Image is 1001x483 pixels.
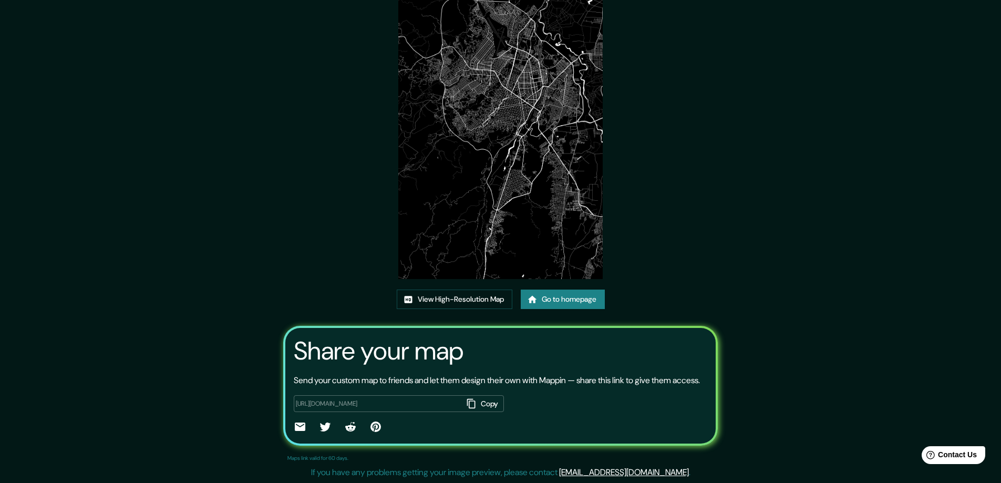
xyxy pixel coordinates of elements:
iframe: Help widget launcher [907,442,989,471]
h3: Share your map [294,336,463,366]
p: If you have any problems getting your image preview, please contact . [311,466,690,479]
a: Go to homepage [521,290,605,309]
button: Copy [463,395,504,413]
a: View High-Resolution Map [397,290,512,309]
p: Maps link valid for 60 days. [287,454,348,462]
p: Send your custom map to friends and let them design their own with Mappin — share this link to gi... [294,374,700,387]
a: [EMAIL_ADDRESS][DOMAIN_NAME] [559,467,689,478]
